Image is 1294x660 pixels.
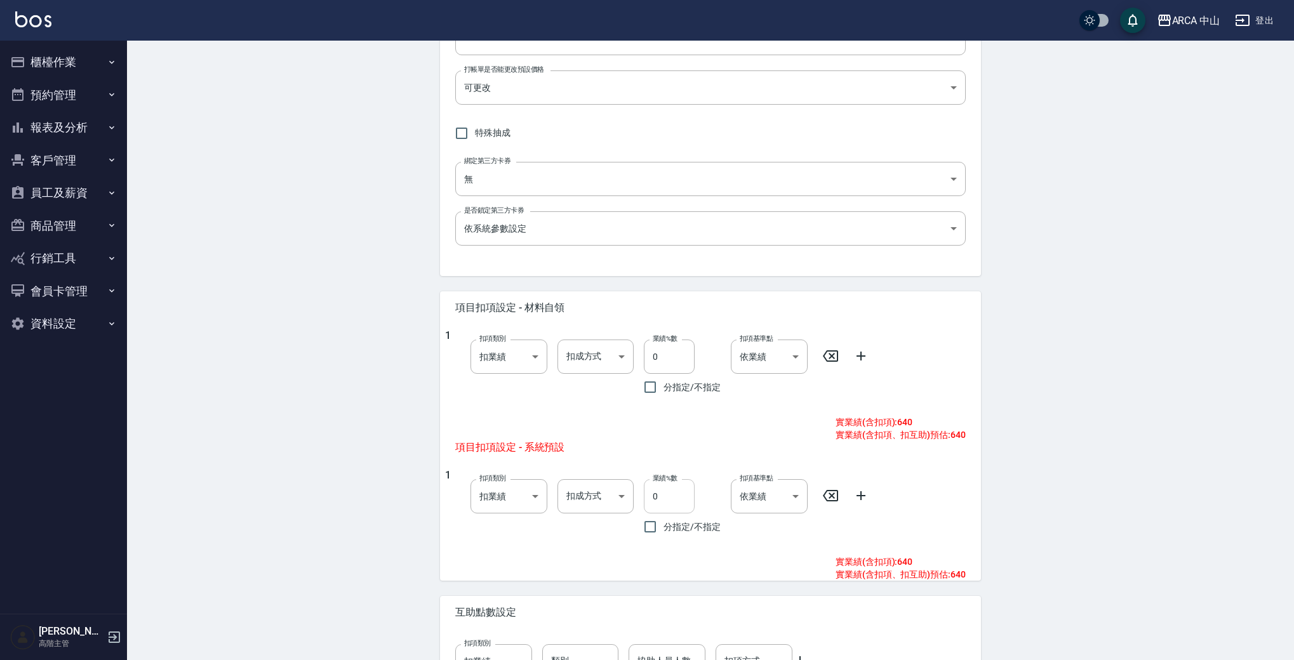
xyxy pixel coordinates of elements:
button: 資料設定 [5,307,122,340]
button: 會員卡管理 [5,275,122,308]
label: 扣項類別 [479,473,506,483]
h6: 實業績(含扣項): 640 [836,416,966,428]
button: ARCA 中山 [1152,8,1225,34]
div: ARCA 中山 [1172,13,1220,29]
label: 扣項類別 [479,334,506,343]
button: 預約管理 [5,79,122,112]
label: 扣項類別 [464,638,491,648]
label: 是否鎖定第三方卡券 [464,206,524,215]
div: 扣業績 [470,340,547,374]
button: 員工及薪資 [5,176,122,209]
button: 商品管理 [5,209,122,242]
img: Logo [15,11,51,27]
span: 項目扣項設定 - 材料自領 [455,301,966,314]
span: 項目扣項設定 - 系統預設 [455,441,820,454]
button: 登出 [1230,9,1279,32]
h6: 實業績(含扣項、扣互助)預估: 640 [836,428,966,441]
span: 互助點數設定 [455,606,966,619]
label: 業績%數 [653,334,677,343]
div: 無 [455,162,966,196]
label: 扣項基準點 [740,473,773,483]
h5: 1 [445,329,451,400]
div: 依系統參數設定 [455,211,966,246]
label: 扣項基準點 [740,334,773,343]
div: 可更改 [455,70,966,105]
label: 業績%數 [653,473,677,483]
div: 依業績 [731,340,808,374]
span: 分指定/不指定 [664,520,721,534]
button: 行銷工具 [5,242,122,275]
span: 分指定/不指定 [664,381,721,394]
div: 扣業績 [470,479,547,513]
button: 客戶管理 [5,144,122,177]
span: 特殊抽成 [475,126,510,140]
h6: 實業績(含扣項): 640 [836,555,966,568]
h5: 1 [445,469,451,540]
button: save [1120,8,1145,33]
button: 櫃檯作業 [5,46,122,79]
p: 高階主管 [39,638,103,649]
h5: [PERSON_NAME] [39,625,103,638]
button: 報表及分析 [5,111,122,144]
label: 打帳單是否能更改預設價格 [464,65,544,74]
div: 依業績 [731,479,808,513]
label: 綁定第三方卡券 [464,156,510,166]
img: Person [10,624,36,650]
h6: 實業績(含扣項、扣互助)預估: 640 [836,568,966,581]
